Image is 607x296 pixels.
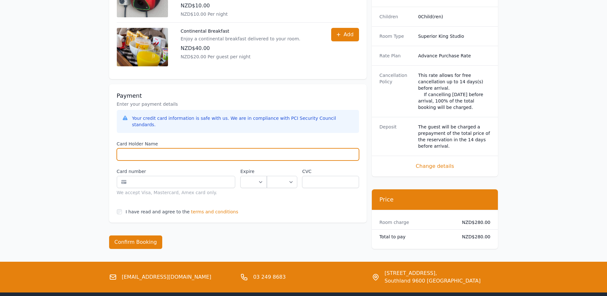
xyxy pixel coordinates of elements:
[379,162,491,170] span: Change details
[379,124,413,149] dt: Deposit
[109,235,163,249] button: Confirm Booking
[181,2,318,10] p: NZD$10.00
[331,28,359,41] button: Add
[267,168,297,175] label: .
[181,28,300,34] p: Continental Breakfast
[181,45,300,52] p: NZD$40.00
[344,31,354,38] span: Add
[117,28,168,66] img: Continental Breakfast
[122,273,212,281] a: [EMAIL_ADDRESS][DOMAIN_NAME]
[418,13,491,20] dd: 0 Child(ren)
[181,53,300,60] p: NZD$20.00 Per guest per night
[117,101,359,107] p: Enter your payment details
[379,72,413,111] dt: Cancellation Policy
[117,168,236,175] label: Card number
[379,196,491,203] h3: Price
[457,234,491,240] dd: NZD$280.00
[379,33,413,39] dt: Room Type
[302,168,359,175] label: CVC
[418,124,491,149] dd: The guest will be charged a prepayment of the total price of the reservation in the 14 days befor...
[379,13,413,20] dt: Children
[181,11,318,17] p: NZD$10.00 Per night
[385,277,481,285] span: Southland 9600 [GEOGRAPHIC_DATA]
[253,273,286,281] a: 03 249 8683
[132,115,354,128] div: Your credit card information is safe with us. We are in compliance with PCI Security Council stan...
[191,209,238,215] span: terms and conditions
[126,209,190,214] label: I have read and agree to the
[385,269,481,277] span: [STREET_ADDRESS],
[117,141,359,147] label: Card Holder Name
[240,168,267,175] label: Expire
[418,53,491,59] dd: Advance Purchase Rate
[181,36,300,42] p: Enjoy a continental breakfast delivered to your room.
[418,72,491,111] div: This rate allows for free cancellation up to 14 days(s) before arrival. If cancelling [DATE] befo...
[117,92,359,100] h3: Payment
[379,234,452,240] dt: Total to pay
[117,189,236,196] div: We accept Visa, Mastercard, Amex card only.
[418,33,491,39] dd: Superior King Studio
[379,219,452,226] dt: Room charge
[379,53,413,59] dt: Rate Plan
[457,219,491,226] dd: NZD$280.00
